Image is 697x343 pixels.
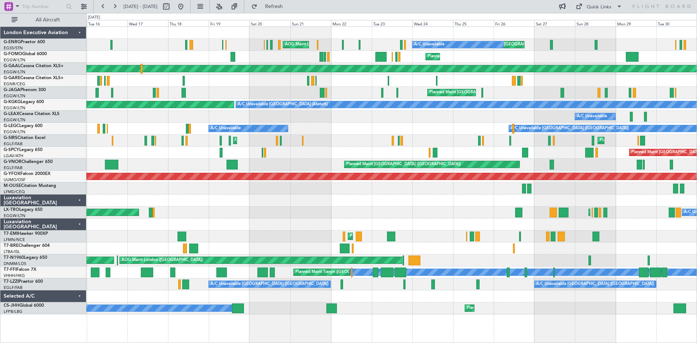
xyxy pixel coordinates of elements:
a: LTBA/ISL [4,249,20,254]
a: G-YFOXFalcon 2000EX [4,172,50,176]
span: G-JAGA [4,88,20,92]
a: UUMO/OSF [4,177,25,183]
div: A/C Unavailable [577,111,607,122]
span: Refresh [259,4,289,9]
a: LX-TROLegacy 650 [4,208,42,212]
span: All Aircraft [19,17,77,23]
a: CS-JHHGlobal 6000 [4,303,44,308]
button: Refresh [248,1,292,12]
a: G-JAGAPhenom 300 [4,88,46,92]
span: T7-N1960 [4,256,24,260]
span: T7-LZZI [4,279,19,284]
a: T7-EMIHawker 900XP [4,232,48,236]
div: [DATE] [88,15,100,21]
div: Tue 30 [656,20,697,26]
a: LFMD/CEQ [4,189,25,195]
a: EGGW/LTN [4,69,25,75]
span: M-OUSE [4,184,21,188]
span: G-LEGC [4,124,19,128]
span: G-YFOX [4,172,20,176]
span: T7-BRE [4,244,19,248]
div: Planned Maint [GEOGRAPHIC_DATA] ([GEOGRAPHIC_DATA]) [346,159,461,170]
a: EGNR/CEG [4,81,25,87]
a: VHHH/HKG [4,273,25,278]
a: G-LEAXCessna Citation XLS [4,112,60,116]
a: G-SPCYLegacy 650 [4,148,42,152]
div: Planned Maint [GEOGRAPHIC_DATA] [350,231,419,242]
div: Planned Maint [GEOGRAPHIC_DATA] ([GEOGRAPHIC_DATA]) [428,51,542,62]
div: Sun 21 [290,20,331,26]
a: LFPB/LBG [4,309,23,314]
div: Fri 19 [209,20,249,26]
div: Quick Links [587,4,611,11]
a: G-SIRSCitation Excel [4,136,45,140]
div: Tue 16 [87,20,127,26]
span: LX-TRO [4,208,19,212]
a: G-KGKGLegacy 600 [4,100,44,104]
a: LGAV/ATH [4,153,23,159]
div: Thu 18 [168,20,209,26]
div: Mon 22 [331,20,372,26]
a: T7-BREChallenger 604 [4,244,50,248]
a: T7-FFIFalcon 7X [4,268,36,272]
div: AOG Maint London ([GEOGRAPHIC_DATA]) [122,255,203,266]
span: T7-EMI [4,232,18,236]
div: A/C Unavailable [GEOGRAPHIC_DATA] ([GEOGRAPHIC_DATA]) [511,123,629,134]
a: LFMN/NCE [4,237,25,242]
a: EGSS/STN [4,45,23,51]
a: EGGW/LTN [4,57,25,63]
div: Unplanned Maint [GEOGRAPHIC_DATA] ([GEOGRAPHIC_DATA]) [235,135,355,146]
div: A/C Unavailable [414,39,444,50]
div: A/C Unavailable [GEOGRAPHIC_DATA] ([GEOGRAPHIC_DATA]) [211,279,329,290]
a: T7-N1960Legacy 650 [4,256,47,260]
a: G-GAALCessna Citation XLS+ [4,64,64,68]
div: Planned Maint [GEOGRAPHIC_DATA] ([GEOGRAPHIC_DATA]) [429,87,544,98]
div: Thu 25 [453,20,494,26]
a: DNMM/LOS [4,261,26,266]
div: Wed 24 [412,20,453,26]
span: CS-JHH [4,303,19,308]
div: Sat 20 [249,20,290,26]
div: Planned Maint [GEOGRAPHIC_DATA] ([GEOGRAPHIC_DATA]) [467,303,581,314]
a: EGGW/LTN [4,213,25,219]
a: M-OUSECitation Mustang [4,184,56,188]
span: G-VNOR [4,160,21,164]
a: T7-LZZIPraetor 600 [4,279,43,284]
span: G-GARE [4,76,20,80]
a: EGGW/LTN [4,105,25,111]
a: EGLF/FAB [4,285,23,290]
a: EGGW/LTN [4,93,25,99]
span: G-ENRG [4,40,21,44]
span: G-SIRS [4,136,17,140]
span: G-SPCY [4,148,19,152]
div: AOG Maint London ([GEOGRAPHIC_DATA]) [285,39,366,50]
a: G-VNORChallenger 650 [4,160,53,164]
div: Sat 27 [534,20,575,26]
span: G-GAAL [4,64,20,68]
a: G-ENRGPraetor 600 [4,40,45,44]
div: Fri 26 [494,20,534,26]
div: Wed 17 [127,20,168,26]
div: Tue 23 [372,20,412,26]
button: Quick Links [572,1,626,12]
div: A/C Unavailable [211,123,241,134]
a: G-GARECessna Citation XLS+ [4,76,64,80]
span: G-KGKG [4,100,21,104]
a: EGGW/LTN [4,117,25,123]
button: All Aircraft [8,14,79,26]
a: EGGW/LTN [4,129,25,135]
div: Mon 29 [616,20,656,26]
span: T7-FFI [4,268,16,272]
a: G-FOMOGlobal 6000 [4,52,47,56]
a: EGLF/FAB [4,141,23,147]
a: G-LEGCLegacy 600 [4,124,42,128]
div: Sun 28 [575,20,616,26]
a: EGLF/FAB [4,165,23,171]
div: A/C Unavailable [GEOGRAPHIC_DATA] (Ataturk) [238,99,328,110]
span: [DATE] - [DATE] [123,3,158,10]
input: Trip Number [22,1,64,12]
div: Planned Maint Tianjin ([GEOGRAPHIC_DATA]) [295,267,380,278]
span: G-FOMO [4,52,22,56]
div: A/C Unavailable [GEOGRAPHIC_DATA] ([GEOGRAPHIC_DATA]) [536,279,654,290]
span: G-LEAX [4,112,19,116]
